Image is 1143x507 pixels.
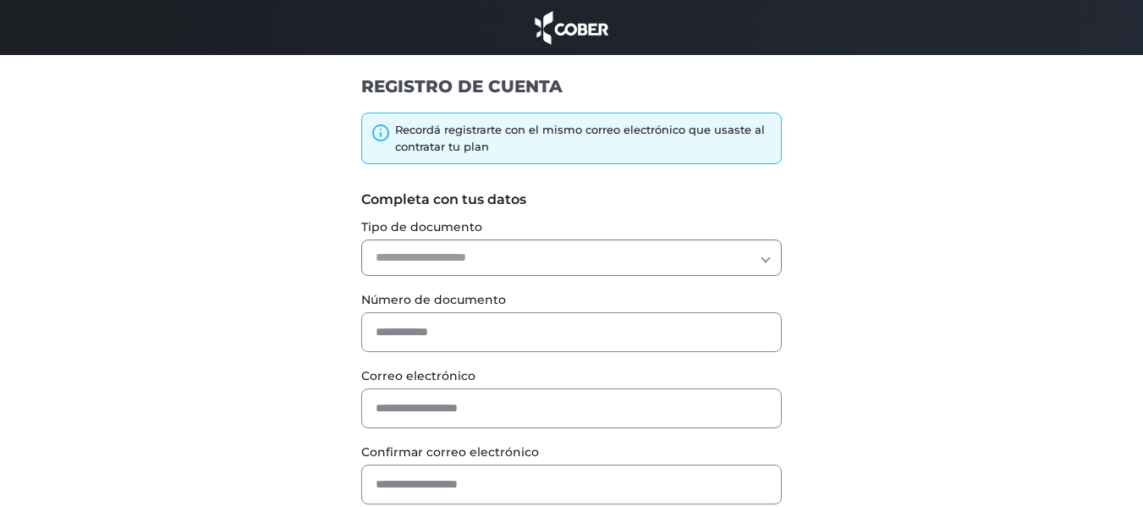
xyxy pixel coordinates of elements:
h1: REGISTRO DE CUENTA [361,75,782,97]
label: Correo electrónico [361,367,782,385]
div: Recordá registrarte con el mismo correo electrónico que usaste al contratar tu plan [395,122,772,155]
label: Confirmar correo electrónico [361,444,782,461]
label: Tipo de documento [361,218,782,236]
img: cober_marca.png [530,8,613,47]
label: Número de documento [361,291,782,309]
label: Completa con tus datos [361,190,782,210]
